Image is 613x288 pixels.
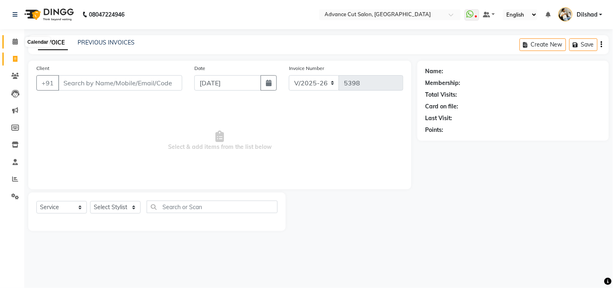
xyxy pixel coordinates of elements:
input: Search by Name/Mobile/Email/Code [58,75,182,91]
span: Dilshad [577,11,598,19]
div: Total Visits: [426,91,457,99]
label: Invoice Number [289,65,324,72]
div: Name: [426,67,444,76]
button: Save [569,38,598,51]
label: Client [36,65,49,72]
a: PREVIOUS INVOICES [78,39,135,46]
div: Card on file: [426,102,459,111]
img: logo [21,3,76,26]
button: Create New [520,38,566,51]
div: Points: [426,126,444,134]
div: Calendar [25,37,50,47]
div: Membership: [426,79,461,87]
span: Select & add items from the list below [36,100,403,181]
div: Last Visit: [426,114,453,123]
img: Dilshad [558,7,573,21]
b: 08047224946 [89,3,124,26]
input: Search or Scan [147,201,278,213]
button: +91 [36,75,59,91]
label: Date [194,65,205,72]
